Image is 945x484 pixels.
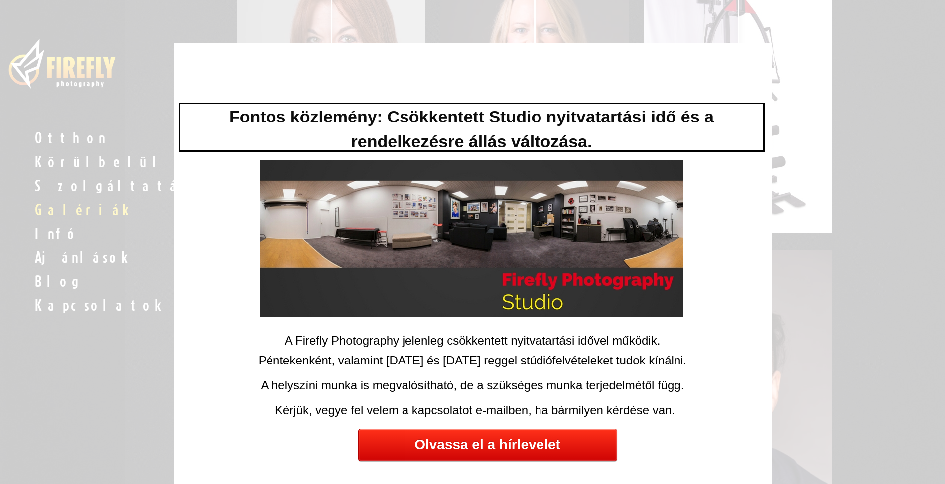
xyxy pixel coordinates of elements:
[358,429,617,461] a: Olvassa el a hírlevelet
[179,103,765,152] div: Fontos közlemény: Csökkentett Studio nyitvatartási idő és a rendelkezésre állás változása.
[176,332,769,349] div: A Firefly Photography jelenleg csökkentett nyitvatartási idővel működik.
[176,352,769,374] div: Péntekenként, valamint [DATE] és [DATE] reggel stúdiófelvételeket tudok kínálni.
[176,376,769,399] div: A helyszíni munka is megvalósítható, de a szükséges munka terjedelmétől függ.
[179,401,772,424] div: Kérjük, vegye fel velem a kapcsolatot e-mailben, ha bármilyen kérdése van.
